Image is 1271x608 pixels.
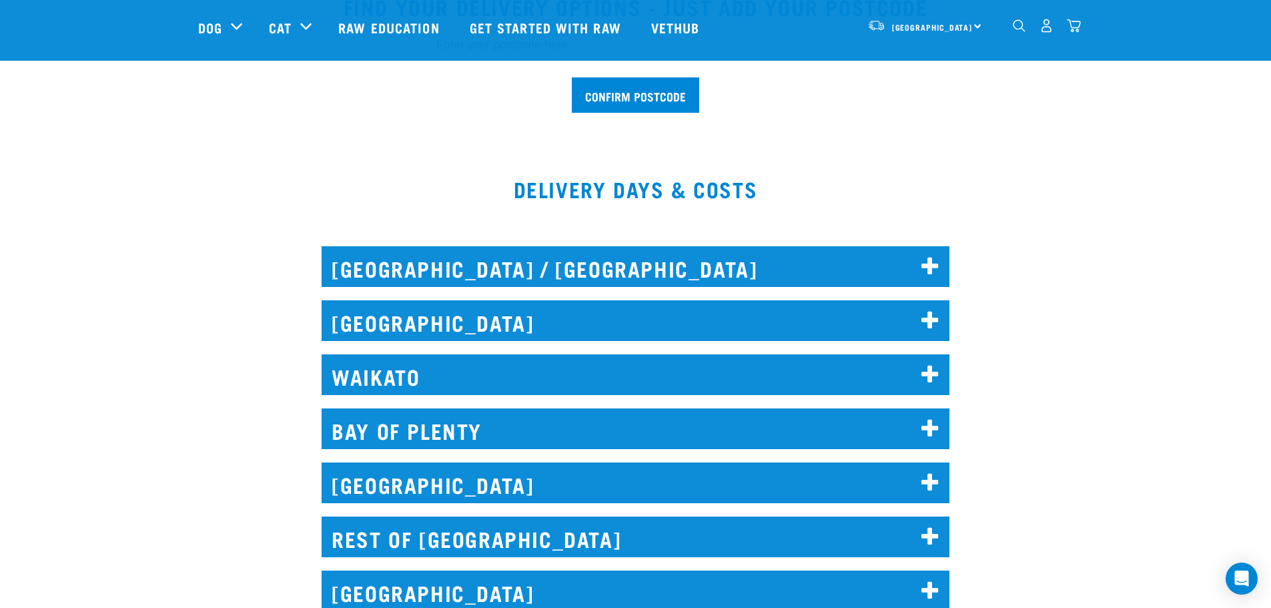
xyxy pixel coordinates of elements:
input: Confirm postcode [572,77,699,113]
div: Open Intercom Messenger [1226,563,1258,595]
h2: WAIKATO [322,354,949,395]
img: user.png [1039,19,1053,33]
a: Dog [198,17,222,37]
img: home-icon-1@2x.png [1013,19,1025,32]
a: Vethub [638,1,717,54]
img: home-icon@2x.png [1067,19,1081,33]
h2: [GEOGRAPHIC_DATA] [322,300,949,341]
span: [GEOGRAPHIC_DATA] [892,25,973,29]
a: Get started with Raw [456,1,638,54]
a: Raw Education [325,1,456,54]
h2: [GEOGRAPHIC_DATA] [322,463,949,503]
h2: REST OF [GEOGRAPHIC_DATA] [322,517,949,557]
a: Cat [269,17,292,37]
h2: BAY OF PLENTY [322,408,949,449]
h2: [GEOGRAPHIC_DATA] / [GEOGRAPHIC_DATA] [322,246,949,287]
img: van-moving.png [867,19,885,31]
